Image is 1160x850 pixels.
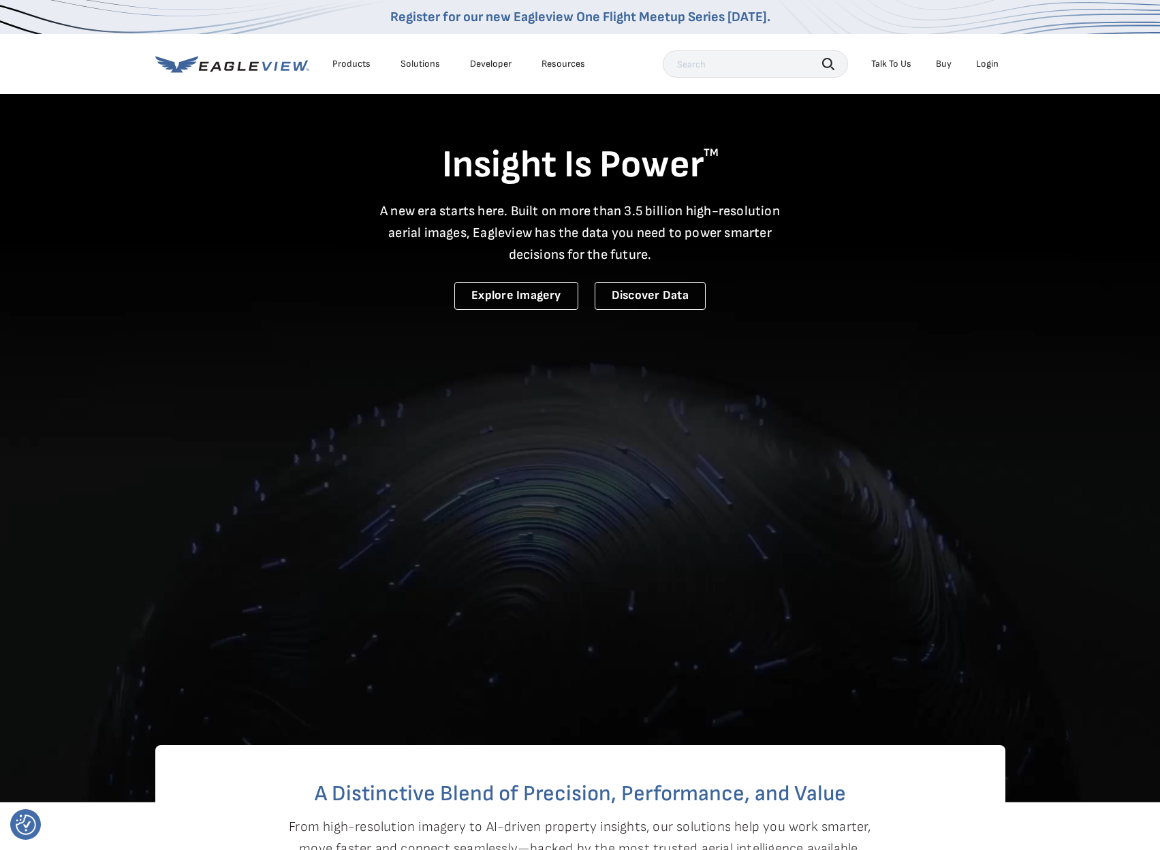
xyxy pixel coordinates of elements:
div: Talk To Us [871,58,911,70]
a: Register for our new Eagleview One Flight Meetup Series [DATE]. [390,9,770,25]
button: Consent Preferences [16,815,36,835]
sup: TM [704,146,719,159]
div: Products [332,58,371,70]
p: A new era starts here. Built on more than 3.5 billion high-resolution aerial images, Eagleview ha... [372,200,789,266]
div: Resources [542,58,585,70]
a: Developer [470,58,512,70]
a: Explore Imagery [454,282,578,310]
div: Solutions [401,58,440,70]
a: Buy [936,58,952,70]
input: Search [663,50,848,78]
h1: Insight Is Power [155,142,1005,189]
img: Revisit consent button [16,815,36,835]
div: Login [976,58,999,70]
a: Discover Data [595,282,706,310]
h2: A Distinctive Blend of Precision, Performance, and Value [210,783,951,805]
